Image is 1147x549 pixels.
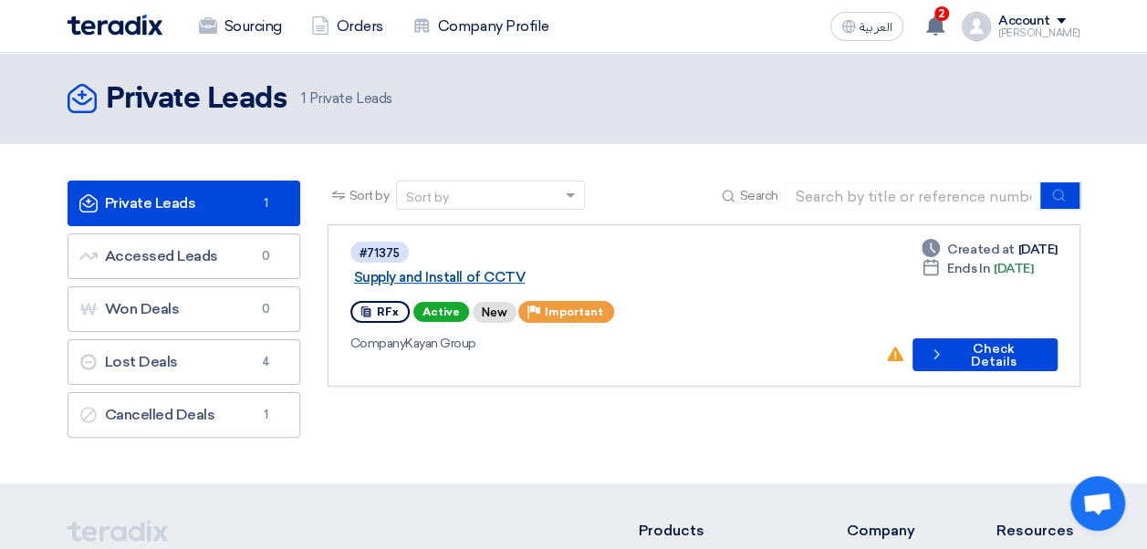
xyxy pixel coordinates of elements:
span: Company [350,336,406,351]
span: Important [545,306,603,318]
span: 2 [934,6,949,21]
span: 0 [255,300,277,318]
li: Company [847,520,942,542]
div: Sort by [406,188,449,207]
div: Open chat [1070,476,1125,531]
span: 1 [255,194,277,212]
button: Check Details [912,338,1057,371]
div: [DATE] [922,240,1057,259]
div: New [473,302,516,323]
div: [PERSON_NAME] [998,28,1080,38]
span: 4 [255,353,277,371]
span: Active [413,302,469,322]
span: Ends In [947,259,990,278]
span: Sort by [349,186,390,205]
a: Private Leads1 [68,181,300,226]
span: RFx [377,306,399,318]
li: Products [638,520,792,542]
a: Sourcing [184,6,297,47]
a: Accessed Leads0 [68,233,300,279]
span: 1 [301,90,306,107]
span: Created at [947,240,1014,259]
a: Orders [297,6,398,47]
a: Supply and Install of CCTV [354,269,810,285]
a: Cancelled Deals1 [68,392,300,438]
button: العربية [830,12,903,41]
div: [DATE] [922,259,1033,278]
span: 1 [255,406,277,424]
li: Resources [996,520,1080,542]
img: Teradix logo [68,15,162,36]
a: Won Deals0 [68,286,300,332]
a: Lost Deals4 [68,339,300,385]
div: Kayan Group [350,334,871,353]
span: Private Leads [301,88,391,109]
div: #71375 [360,247,400,259]
span: العربية [860,21,892,34]
span: Search [739,186,777,205]
h2: Private Leads [106,81,287,118]
a: Company Profile [398,6,564,47]
img: profile_test.png [962,12,991,41]
div: Account [998,14,1050,29]
input: Search by title or reference number [786,182,1041,210]
span: 0 [255,247,277,265]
